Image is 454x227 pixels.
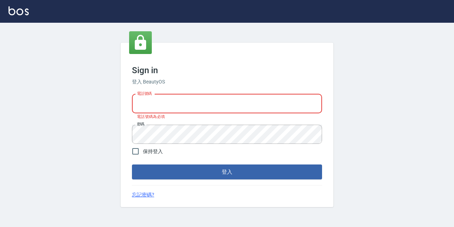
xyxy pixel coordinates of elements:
[132,78,322,86] h6: 登入 BeautyOS
[137,91,152,96] label: 電話號碼
[137,121,144,127] label: 密碼
[132,65,322,75] h3: Sign in
[9,6,29,15] img: Logo
[137,114,317,119] p: 電話號碼為必填
[132,164,322,179] button: 登入
[143,148,163,155] span: 保持登入
[132,191,154,199] a: 忘記密碼?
